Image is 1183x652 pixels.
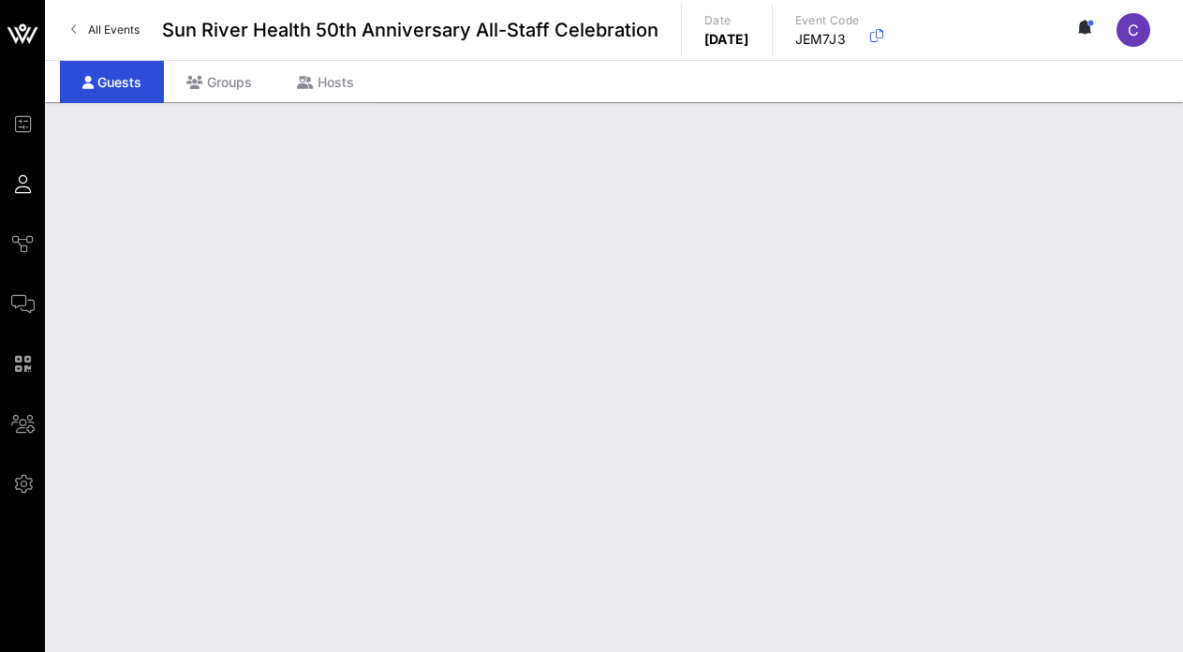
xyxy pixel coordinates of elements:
[704,30,749,49] p: [DATE]
[88,22,140,37] span: All Events
[1128,21,1139,39] span: C
[1116,13,1150,47] div: C
[795,11,860,30] p: Event Code
[164,61,274,103] div: Groups
[162,16,658,44] span: Sun River Health 50th Anniversary All-Staff Celebration
[60,61,164,103] div: Guests
[60,15,151,45] a: All Events
[795,30,860,49] p: JEM7J3
[704,11,749,30] p: Date
[274,61,377,103] div: Hosts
